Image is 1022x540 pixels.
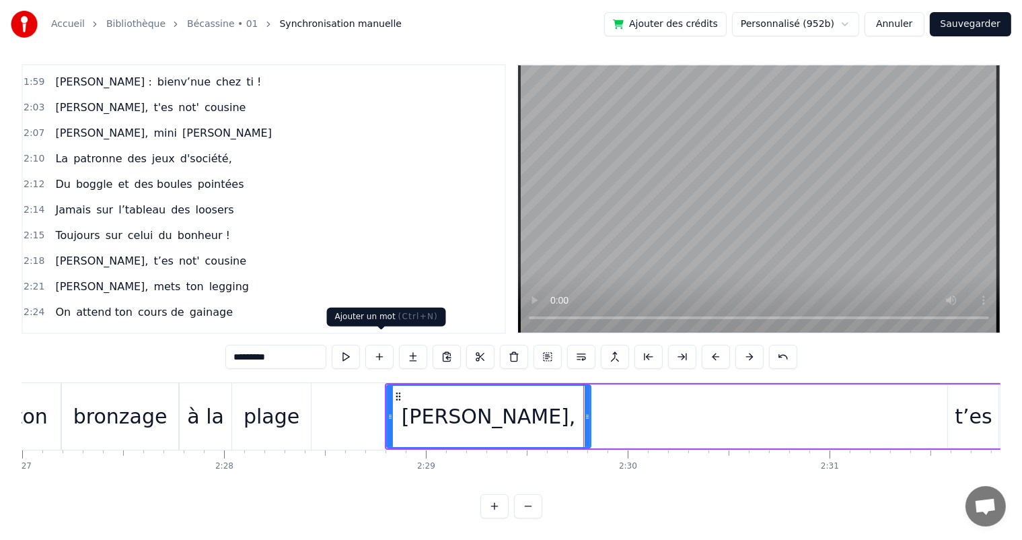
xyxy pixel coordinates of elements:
span: gainage [188,304,234,320]
span: pointées [196,176,246,192]
span: cousine [203,100,248,115]
span: Du [54,176,71,192]
span: sur [95,202,114,217]
div: 2:29 [417,461,435,472]
span: t'es [152,100,174,115]
span: cours de [137,304,186,320]
span: 2:24 [24,306,44,319]
span: loosers [194,202,235,217]
span: Jamais [54,202,92,217]
div: plage [244,401,299,432]
span: 2:07 [24,127,44,140]
div: 2:27 [13,461,32,472]
span: [PERSON_NAME] [181,125,273,141]
span: [PERSON_NAME], [54,279,149,294]
span: 2:15 [24,229,44,242]
span: et [116,176,130,192]
span: Toujours [54,228,101,243]
span: 2:26 [24,331,44,345]
span: boggle [75,176,114,192]
span: 2:03 [24,101,44,114]
div: Ajouter un mot [327,308,446,327]
span: Avant ton [54,330,108,345]
span: ti ! [245,74,262,90]
span: celui [126,228,155,243]
span: des boules [133,176,194,192]
span: Synchronisation manuelle [280,18,402,31]
div: t’es [955,401,992,432]
span: sur [104,228,124,243]
div: 2:30 [619,461,637,472]
nav: breadcrumb [51,18,402,31]
div: [PERSON_NAME], [402,401,576,432]
span: 2:18 [24,255,44,268]
div: bronzage [73,401,168,432]
img: youka [11,11,38,38]
span: l’tableau [117,202,167,217]
span: not' [178,253,201,269]
span: mets [152,279,182,294]
span: des [170,202,191,217]
div: 2:31 [821,461,839,472]
button: Ajouter des crédits [604,12,727,36]
span: legging [208,279,250,294]
span: not' [177,100,200,115]
span: [PERSON_NAME], [54,100,149,115]
a: Bibliothèque [106,18,166,31]
span: 2:14 [24,203,44,217]
button: Annuler [865,12,924,36]
span: jeux [151,151,176,166]
span: 1:59 [24,75,44,89]
span: [PERSON_NAME], [54,125,149,141]
button: Sauvegarder [930,12,1011,36]
span: La [54,151,69,166]
span: 2:12 [24,178,44,191]
div: Ouvrir le chat [965,486,1006,527]
span: 2:10 [24,152,44,166]
span: patronne [72,151,123,166]
span: attend ton [75,304,134,320]
div: à la [187,401,224,432]
span: d'société, [179,151,233,166]
span: des [126,151,148,166]
span: bienv’nue [156,74,212,90]
span: On [54,304,72,320]
span: à la [167,330,189,345]
span: bronzage [111,330,164,345]
span: chez [215,74,242,90]
a: Accueil [51,18,85,31]
span: ton [185,279,205,294]
span: [PERSON_NAME] : [54,74,153,90]
span: [PERSON_NAME], [54,253,149,269]
span: bonheur ! [176,228,231,243]
div: 2:28 [215,461,233,472]
span: du [157,228,173,243]
span: cousine [204,253,248,269]
span: plage [192,330,224,345]
a: Bécassine • 01 [187,18,258,31]
span: mini [152,125,178,141]
span: 2:21 [24,280,44,294]
span: ( Ctrl+N ) [398,312,438,321]
span: t’es [152,253,175,269]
